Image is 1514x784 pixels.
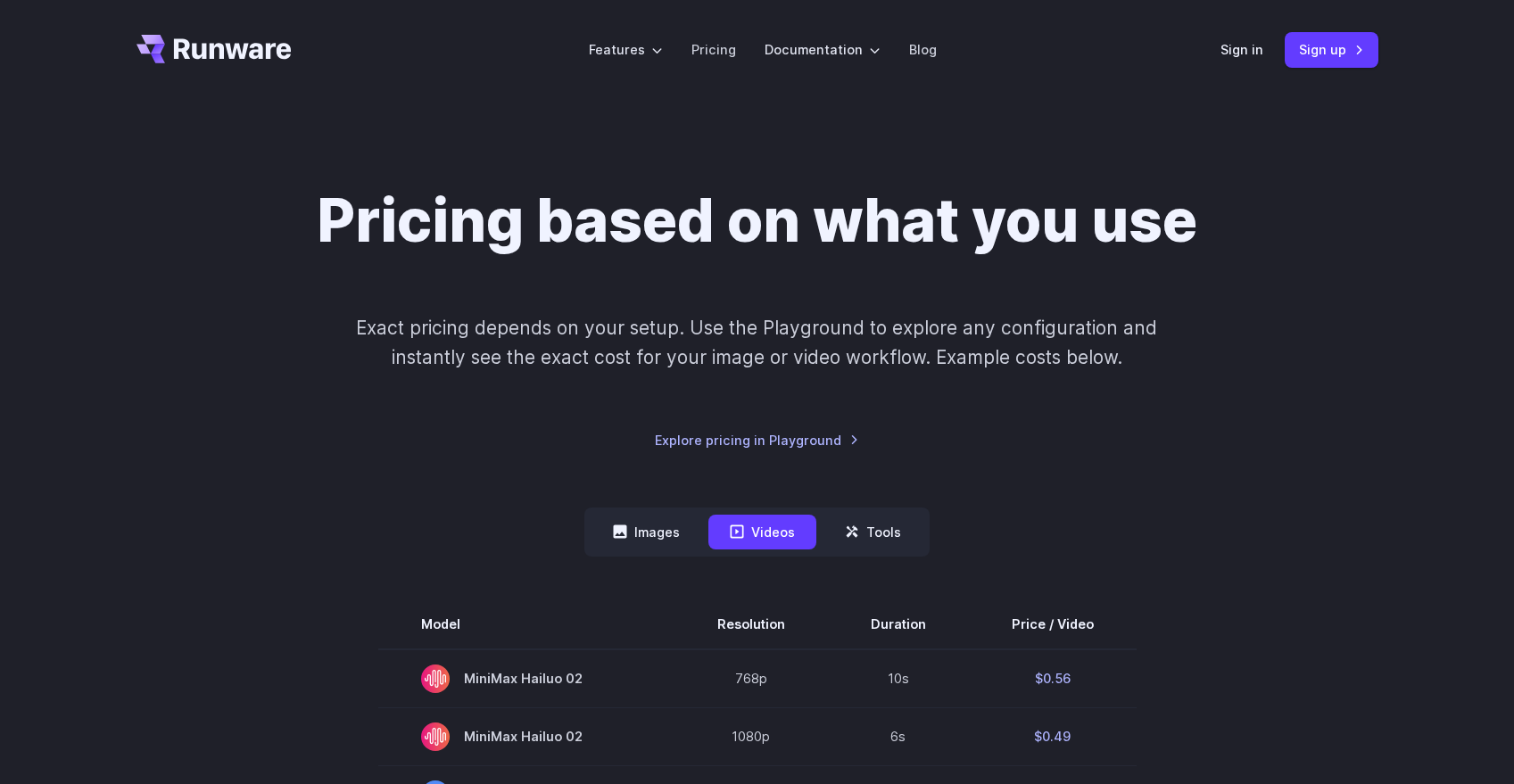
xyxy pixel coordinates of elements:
p: Exact pricing depends on your setup. Use the Playground to explore any configuration and instantl... [322,313,1191,373]
label: Documentation [765,39,881,60]
td: 1080p [674,707,828,765]
th: Duration [828,599,969,649]
a: Go to / [137,35,292,63]
th: Resolution [674,599,828,649]
button: Tools [823,515,922,549]
a: Sign up [1285,32,1378,67]
td: $0.49 [969,707,1137,765]
h1: Pricing based on what you use [317,186,1197,256]
th: Price / Video [969,599,1137,649]
a: Explore pricing in Playground [655,430,859,450]
td: 768p [674,649,828,708]
button: Videos [708,515,816,549]
th: Model [378,599,674,649]
label: Features [589,39,663,60]
span: MiniMax Hailuo 02 [421,664,632,693]
td: 6s [828,707,969,765]
a: Sign in [1220,39,1263,60]
a: Blog [909,39,937,60]
td: 10s [828,649,969,708]
button: Images [592,515,701,549]
a: Pricing [691,39,736,60]
td: $0.56 [969,649,1137,708]
span: MiniMax Hailuo 02 [421,722,632,751]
